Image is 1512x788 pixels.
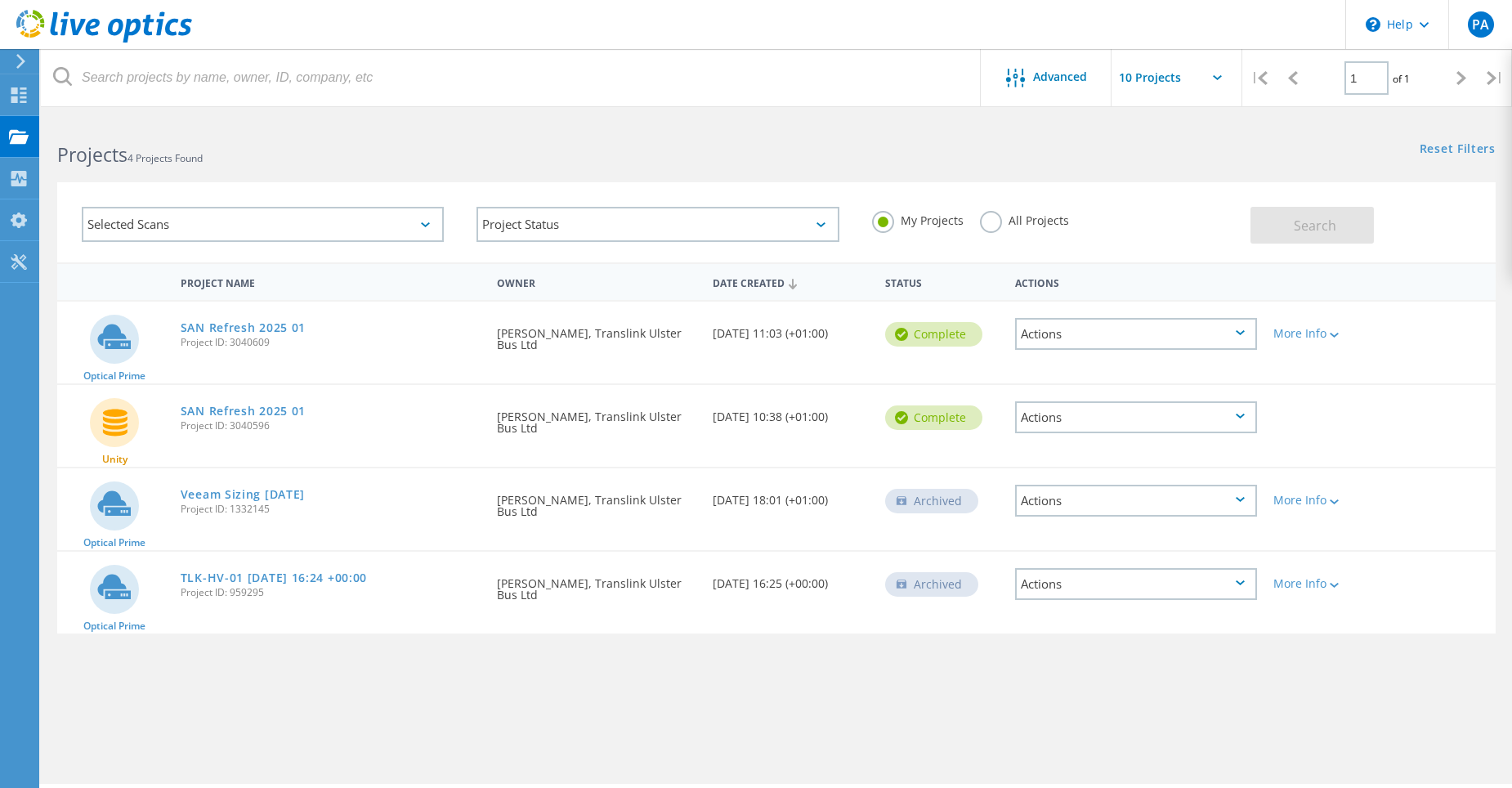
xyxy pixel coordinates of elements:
[181,572,367,584] a: TLK-HV-01 [DATE] 16:24 +00:00
[1273,328,1372,339] div: More Info
[181,338,481,347] span: Project ID: 3040609
[181,504,481,514] span: Project ID: 1332145
[1250,207,1374,244] button: Search
[127,151,203,165] span: 4 Projects Found
[1015,485,1258,517] div: Actions
[102,454,127,464] span: Unity
[1033,71,1087,83] span: Advanced
[41,49,982,106] input: Search projects by name, owner, ID, company, etc
[83,621,145,631] span: Optical Prime
[181,405,306,417] a: SAN Refresh 2025 01
[705,302,877,356] div: [DATE] 11:03 (+01:00)
[1015,568,1258,600] div: Actions
[885,322,982,347] div: Complete
[83,371,145,381] span: Optical Prime
[885,405,982,430] div: Complete
[82,207,444,242] div: Selected Scans
[980,211,1069,226] label: All Projects
[181,588,481,598] span: Project ID: 959295
[1472,18,1489,31] span: PA
[1478,49,1512,107] div: |
[489,552,705,617] div: [PERSON_NAME], Translink Ulster Bus Ltd
[476,207,839,242] div: Project Status
[489,266,705,297] div: Owner
[1294,217,1336,235] span: Search
[181,322,306,334] a: SAN Refresh 2025 01
[172,266,489,297] div: Project Name
[83,538,145,548] span: Optical Prime
[1007,266,1266,297] div: Actions
[1420,143,1496,157] a: Reset Filters
[872,211,964,226] label: My Projects
[1015,318,1258,350] div: Actions
[705,385,877,439] div: [DATE] 10:38 (+01:00)
[705,266,877,298] div: Date Created
[181,489,305,500] a: Veeam Sizing [DATE]
[1015,401,1258,433] div: Actions
[877,266,1006,297] div: Status
[1273,495,1372,506] div: More Info
[705,468,877,522] div: [DATE] 18:01 (+01:00)
[1273,578,1372,589] div: More Info
[181,421,481,431] span: Project ID: 3040596
[57,141,127,168] b: Projects
[489,468,705,534] div: [PERSON_NAME], Translink Ulster Bus Ltd
[16,34,192,46] a: Live Optics Dashboard
[489,385,705,450] div: [PERSON_NAME], Translink Ulster Bus Ltd
[489,302,705,367] div: [PERSON_NAME], Translink Ulster Bus Ltd
[885,572,978,597] div: Archived
[885,489,978,513] div: Archived
[1366,17,1380,32] svg: \n
[1393,72,1410,86] span: of 1
[705,552,877,606] div: [DATE] 16:25 (+00:00)
[1242,49,1276,107] div: |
